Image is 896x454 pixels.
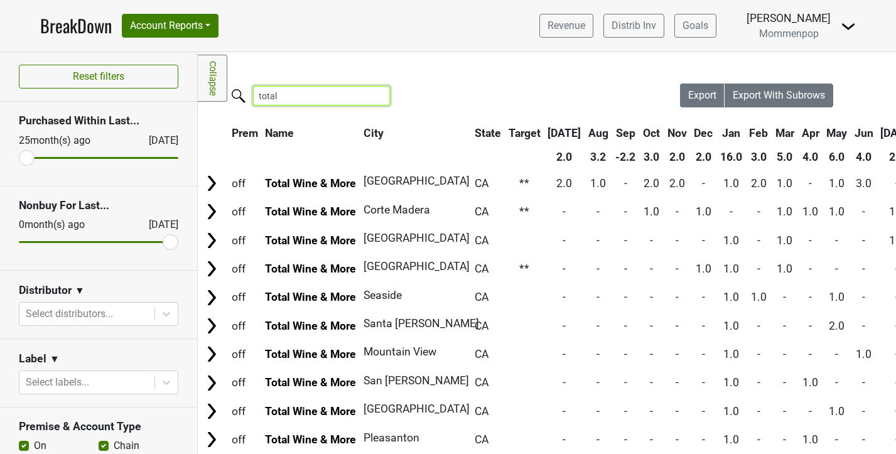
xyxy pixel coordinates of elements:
[596,348,600,360] span: -
[802,205,818,218] span: 1.0
[640,146,663,168] th: 3.0
[199,122,227,144] th: &nbsp;: activate to sort column ascending
[544,146,584,168] th: 2.0
[19,65,178,89] button: Reset filters
[596,433,600,446] span: -
[733,89,825,101] span: Export With Subrows
[783,433,786,446] span: -
[613,122,639,144] th: Sep: activate to sort column ascending
[202,231,221,250] img: Arrow right
[590,177,606,190] span: 1.0
[777,205,792,218] span: 1.0
[229,198,261,225] td: off
[664,146,690,168] th: 2.0
[624,291,627,303] span: -
[783,348,786,360] span: -
[265,433,356,446] a: Total Wine & More
[19,199,178,212] h3: Nonbuy For Last...
[19,133,119,148] div: 25 month(s) ago
[676,262,679,275] span: -
[757,234,760,247] span: -
[472,122,504,144] th: State: activate to sort column ascending
[823,122,850,144] th: May: activate to sort column ascending
[229,397,261,424] td: off
[757,348,760,360] span: -
[676,320,679,332] span: -
[757,433,760,446] span: -
[717,146,745,168] th: 16.0
[19,284,72,297] h3: Distributor
[747,146,772,168] th: 3.0
[475,405,488,418] span: CA
[624,433,627,446] span: -
[676,234,679,247] span: -
[265,405,356,418] a: Total Wine & More
[624,348,627,360] span: -
[851,146,877,168] th: 4.0
[809,177,812,190] span: -
[613,146,639,168] th: -2.2
[229,255,261,282] td: off
[563,433,566,446] span: -
[539,14,593,38] a: Revenue
[624,177,627,190] span: -
[702,348,705,360] span: -
[19,420,178,433] h3: Premise & Account Type
[835,348,838,360] span: -
[563,320,566,332] span: -
[862,291,865,303] span: -
[138,133,178,148] div: [DATE]
[475,433,488,446] span: CA
[229,122,261,144] th: Prem: activate to sort column ascending
[862,320,865,332] span: -
[360,122,464,144] th: City: activate to sort column ascending
[676,205,679,218] span: -
[723,291,739,303] span: 1.0
[34,438,46,453] label: On
[747,10,831,26] div: [PERSON_NAME]
[723,376,739,389] span: 1.0
[138,217,178,232] div: [DATE]
[364,203,430,216] span: Corte Madera
[862,234,865,247] span: -
[229,170,261,197] td: off
[475,262,488,275] span: CA
[730,205,733,218] span: -
[596,320,600,332] span: -
[262,122,360,144] th: Name: activate to sort column ascending
[232,127,258,139] span: Prem
[650,405,653,418] span: -
[809,262,812,275] span: -
[723,433,739,446] span: 1.0
[475,205,488,218] span: CA
[676,348,679,360] span: -
[691,146,716,168] th: 2.0
[702,291,705,303] span: -
[624,262,627,275] span: -
[364,431,419,444] span: Pleasanton
[783,376,786,389] span: -
[809,320,812,332] span: -
[725,84,833,107] button: Export With Subrows
[19,352,46,365] h3: Label
[674,14,716,38] a: Goals
[809,348,812,360] span: -
[563,348,566,360] span: -
[799,146,823,168] th: 4.0
[364,345,436,358] span: Mountain View
[596,405,600,418] span: -
[650,234,653,247] span: -
[75,283,85,298] span: ▼
[723,262,739,275] span: 1.0
[364,232,470,244] span: [GEOGRAPHIC_DATA]
[862,376,865,389] span: -
[829,405,845,418] span: 1.0
[856,348,872,360] span: 1.0
[841,19,856,34] img: Dropdown Menu
[229,284,261,311] td: off
[650,262,653,275] span: -
[114,438,139,453] label: Chain
[475,177,488,190] span: CA
[862,205,865,218] span: -
[650,348,653,360] span: -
